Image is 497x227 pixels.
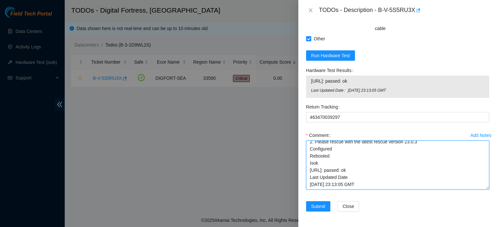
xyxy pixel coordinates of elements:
[306,112,489,122] input: Return Tracking
[311,77,484,85] span: [URL]: passed: ok
[319,5,489,15] div: TODOs - Description - B-V-5S5RU3X
[306,50,355,61] button: Run Hardware Test
[311,88,348,94] span: Last Updated Date
[337,201,359,212] button: Close
[348,88,484,94] span: [DATE] 23:13:05 GMT
[311,34,328,44] span: Other
[306,130,333,140] label: Comment
[343,203,354,210] span: Close
[306,201,331,212] button: Submit
[311,52,350,59] span: Run Hardware Test
[306,140,489,190] textarea: Comment
[306,65,356,76] label: Hardware Test Results
[470,133,491,138] div: Add Notes
[306,102,343,112] label: Return Tracking
[311,203,326,210] span: Submit
[308,8,313,13] span: close
[470,130,492,140] button: Add Notes
[372,13,428,34] span: Replaced ETH/Power cable
[306,7,315,14] button: Close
